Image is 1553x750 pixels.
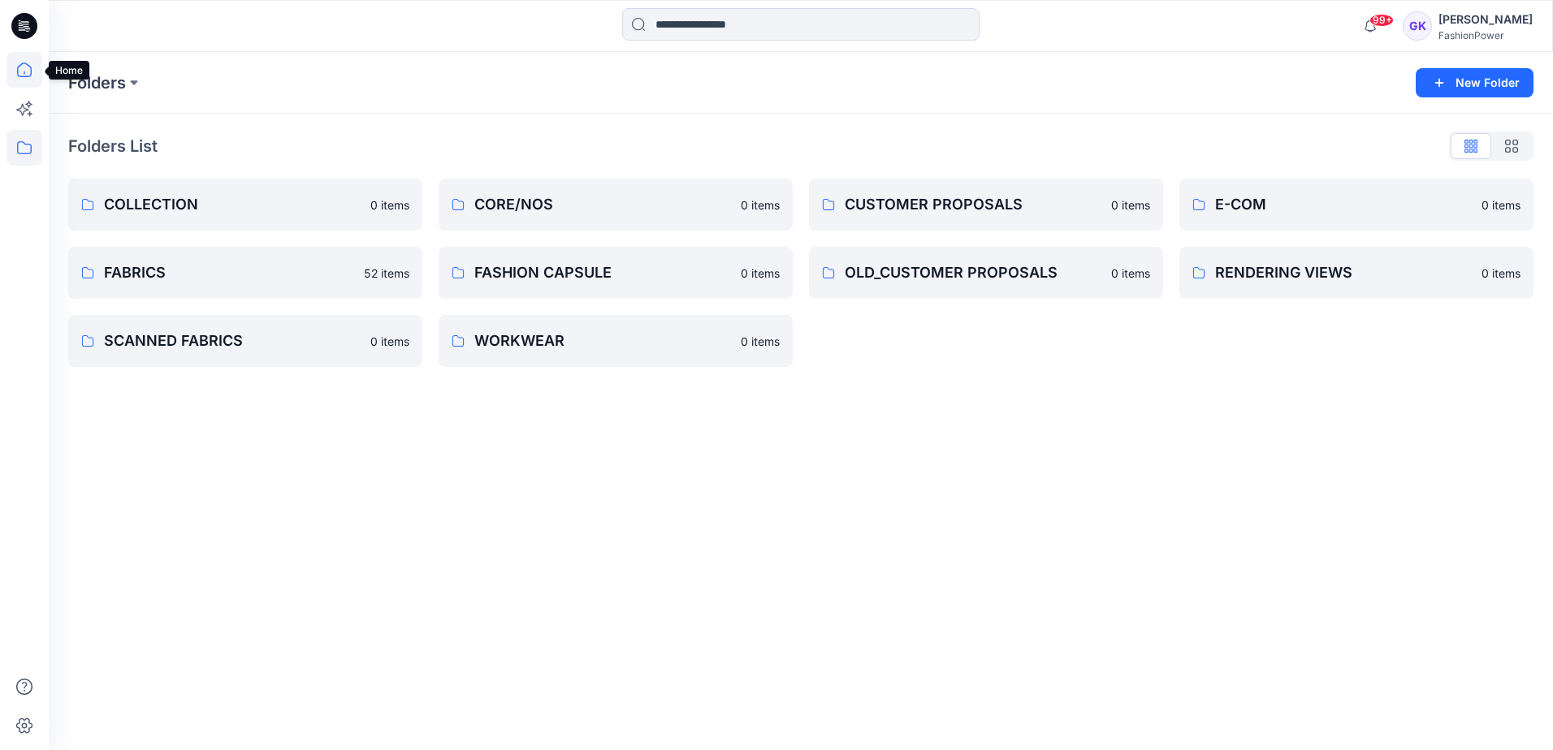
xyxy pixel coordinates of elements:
[1482,196,1521,213] p: 0 items
[370,196,409,213] p: 0 items
[68,71,126,94] a: Folders
[364,265,409,282] p: 52 items
[1438,10,1533,29] div: [PERSON_NAME]
[68,134,158,158] p: Folders List
[1403,11,1432,41] div: GK
[1369,14,1394,27] span: 99+
[68,179,422,231] a: COLLECTION0 items
[1111,196,1150,213] p: 0 items
[845,193,1101,216] p: CUSTOMER PROPOSALS
[1179,247,1534,299] a: RENDERING VIEWS0 items
[741,333,780,350] p: 0 items
[474,330,731,352] p: WORKWEAR
[741,265,780,282] p: 0 items
[1416,68,1534,97] button: New Folder
[104,193,361,216] p: COLLECTION
[474,261,731,284] p: FASHION CAPSULE
[845,261,1101,284] p: OLD_CUSTOMER PROPOSALS
[104,330,361,352] p: SCANNED FABRICS
[439,315,793,367] a: WORKWEAR0 items
[1215,193,1472,216] p: E-COM
[370,333,409,350] p: 0 items
[474,193,731,216] p: CORE/NOS
[1482,265,1521,282] p: 0 items
[741,196,780,213] p: 0 items
[1215,261,1472,284] p: RENDERING VIEWS
[68,315,422,367] a: SCANNED FABRICS0 items
[1438,29,1533,41] div: FashionPower
[68,247,422,299] a: FABRICS52 items
[439,179,793,231] a: CORE/NOS0 items
[809,179,1163,231] a: CUSTOMER PROPOSALS0 items
[104,261,354,284] p: FABRICS
[809,247,1163,299] a: OLD_CUSTOMER PROPOSALS0 items
[1179,179,1534,231] a: E-COM0 items
[1111,265,1150,282] p: 0 items
[439,247,793,299] a: FASHION CAPSULE0 items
